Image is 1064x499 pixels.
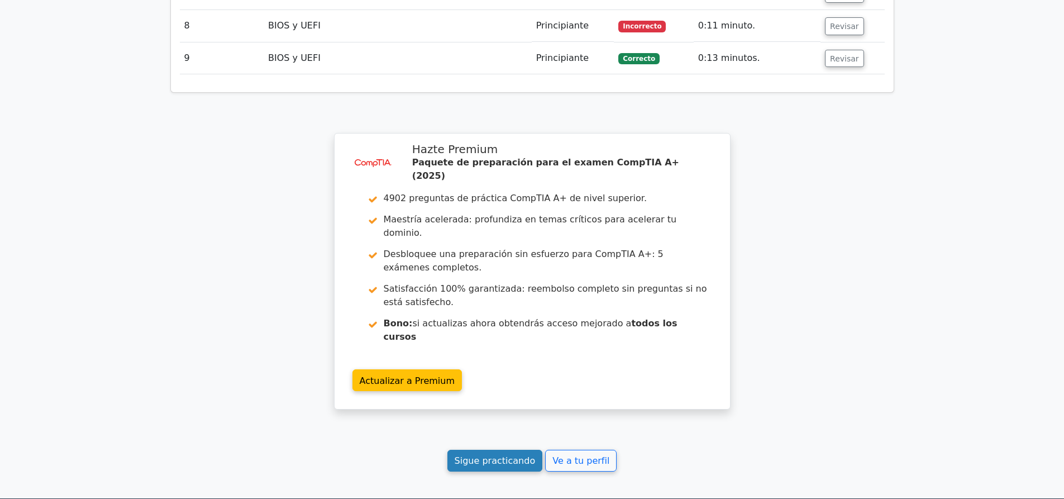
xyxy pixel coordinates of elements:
[447,450,543,472] a: Sigue practicando
[268,53,321,63] font: BIOS y UEFI
[552,455,609,466] font: Ve a tu perfil
[268,20,321,31] font: BIOS y UEFI
[830,54,859,63] font: Revisar
[623,22,661,30] font: Incorrecto
[623,55,655,63] font: Correcto
[352,369,462,391] a: Actualizar a Premium
[455,455,536,466] font: Sigue practicando
[825,17,864,35] button: Revisar
[184,53,190,63] font: 9
[830,22,859,31] font: Revisar
[698,20,755,31] font: 0:11 minuto.
[536,53,589,63] font: Principiante
[545,450,617,472] a: Ve a tu perfil
[184,20,190,31] font: 8
[536,20,589,31] font: Principiante
[698,53,760,63] font: 0:13 minutos.
[825,50,864,68] button: Revisar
